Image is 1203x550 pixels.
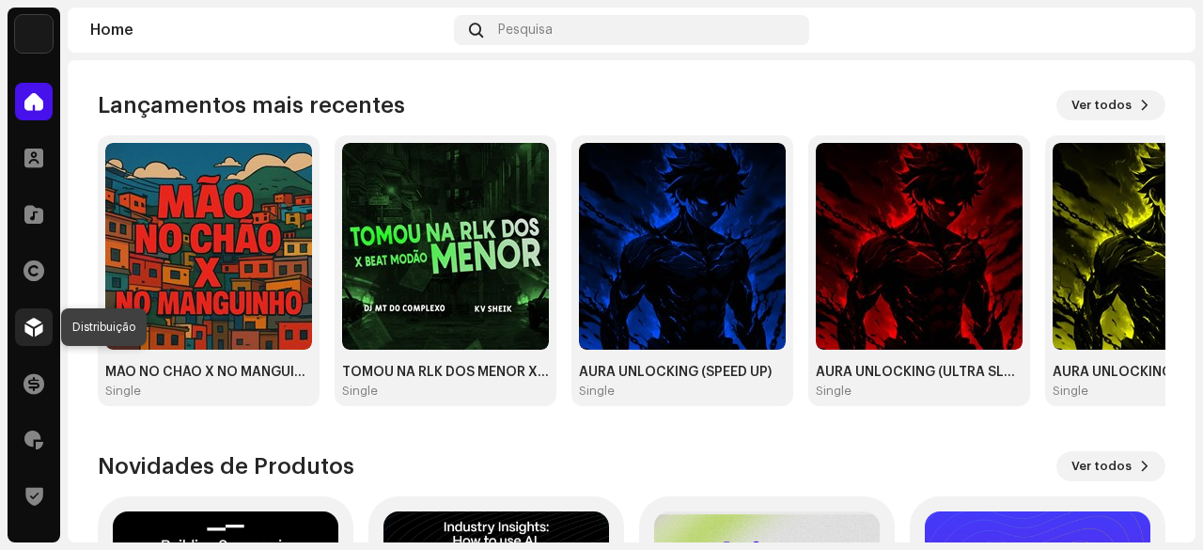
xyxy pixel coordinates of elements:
[105,143,312,350] img: cbbab22f-0a5e-4b90-9aae-f2147e4d4f33
[1056,90,1165,120] button: Ver todos
[579,384,615,399] div: Single
[342,143,549,350] img: 719c0215-01fd-4078-99df-75d4fe0ae9c1
[105,365,312,380] div: MÃO NO CHÃO X NO MANGUINHO
[105,384,141,399] div: Single
[98,451,354,481] h3: Novidades de Produtos
[1056,451,1165,481] button: Ver todos
[1071,448,1132,485] span: Ver todos
[1053,384,1088,399] div: Single
[498,23,553,38] span: Pesquisa
[816,384,851,399] div: Single
[816,143,1023,350] img: 55a4c72b-6d8a-460c-ac80-e85f357550e9
[342,365,549,380] div: TOMOU NA RLK DOS MENOR X BEAT MODAO
[15,15,53,53] img: 71bf27a5-dd94-4d93-852c-61362381b7db
[1071,86,1132,124] span: Ver todos
[579,365,786,380] div: AURA UNLOCKING (SPEED UP)
[579,143,786,350] img: ef9d84b8-8f6a-42ea-bc6c-89b1a33430a2
[90,23,446,38] div: Home
[342,384,378,399] div: Single
[98,90,405,120] h3: Lançamentos mais recentes
[816,365,1023,380] div: AURA UNLOCKING (ULTRA SLOWED)
[1143,15,1173,45] img: 7b092bcd-1f7b-44aa-9736-f4bc5021b2f1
